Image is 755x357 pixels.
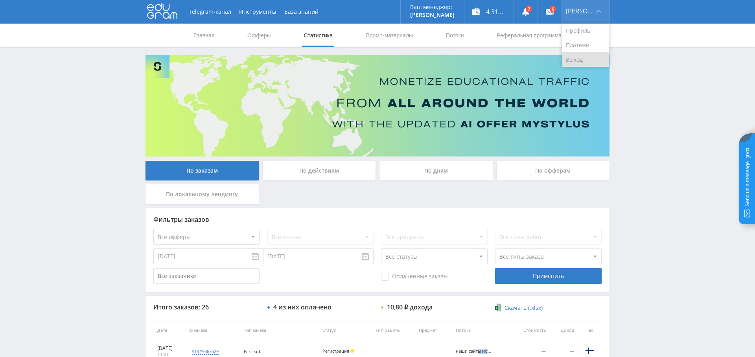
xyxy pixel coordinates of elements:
[585,346,595,355] img: fin.png
[303,24,333,47] a: Статистика
[322,348,349,354] span: Регистрация
[153,304,260,311] div: Итого заказов: 26
[509,322,550,339] th: Стоимость
[496,24,562,47] a: Реферальная программа
[550,322,578,339] th: Доход
[562,53,609,67] a: Выход
[495,304,502,311] img: xlsx
[410,4,455,10] p: Ваш менеджер:
[263,161,376,180] div: По действиям
[452,322,510,339] th: Потоки
[153,268,260,284] input: Все заказчики
[387,304,433,311] div: 10,80 ₽ дохода
[350,349,354,353] span: Холд
[247,24,272,47] a: Офферы
[562,24,609,38] a: Профиль
[319,322,372,339] th: Статус
[381,273,448,281] span: Оплаченные заказы
[145,161,259,180] div: По заказам
[153,322,184,339] th: Дата
[415,322,451,339] th: Предмет
[445,24,465,47] a: Потоки
[379,161,493,180] div: По дням
[153,216,602,223] div: Фильтры заказов
[145,55,610,156] img: Banner
[562,38,609,53] a: Платежи
[192,348,219,355] div: str#9363529
[157,345,180,351] div: [DATE]
[145,184,259,204] div: По локальному лендингу
[365,24,414,47] a: Промо-материалы
[240,322,319,339] th: Тип заказа
[244,348,261,354] span: First sub
[456,349,491,354] div: наши сайты новый бот Тони
[505,305,543,311] span: Скачать (.xlsx)
[566,8,593,14] span: [PERSON_NAME]
[495,304,542,312] a: Скачать (.xlsx)
[578,322,602,339] th: Гео
[497,161,610,180] div: По офферам
[193,24,215,47] a: Главная
[184,322,240,339] th: № заказа
[372,322,415,339] th: Тип работы
[410,12,455,18] p: [PERSON_NAME]
[273,304,331,311] div: 4 из них оплачено
[495,268,601,284] div: Применить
